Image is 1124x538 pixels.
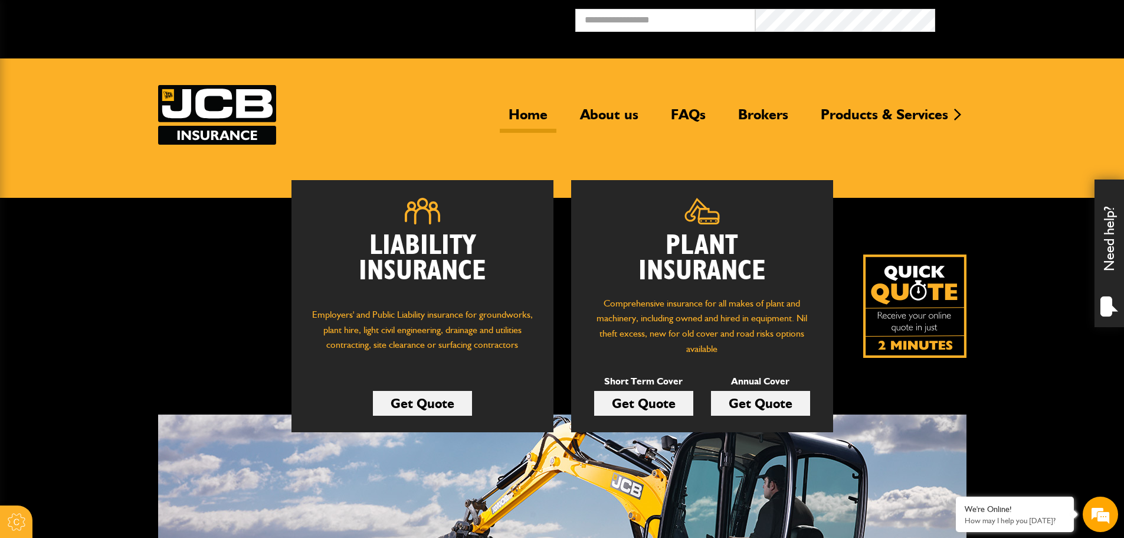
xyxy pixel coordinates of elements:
a: About us [571,106,647,133]
div: We're Online! [965,504,1065,514]
p: Short Term Cover [594,374,693,389]
div: Need help? [1094,180,1124,327]
a: FAQs [662,106,715,133]
h2: Liability Insurance [309,233,536,296]
a: Brokers [729,106,797,133]
p: Comprehensive insurance for all makes of plant and machinery, including owned and hired in equipm... [589,296,815,356]
a: Products & Services [812,106,957,133]
h2: Plant Insurance [589,233,815,284]
p: Annual Cover [711,374,810,389]
a: Get Quote [711,391,810,416]
img: JCB Insurance Services logo [158,85,276,145]
a: Home [500,106,556,133]
button: Broker Login [935,9,1115,27]
a: Get your insurance quote isn just 2-minutes [863,255,966,358]
p: Employers' and Public Liability insurance for groundworks, plant hire, light civil engineering, d... [309,307,536,364]
a: JCB Insurance Services [158,85,276,145]
a: Get Quote [594,391,693,416]
img: Quick Quote [863,255,966,358]
p: How may I help you today? [965,516,1065,525]
a: Get Quote [373,391,472,416]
